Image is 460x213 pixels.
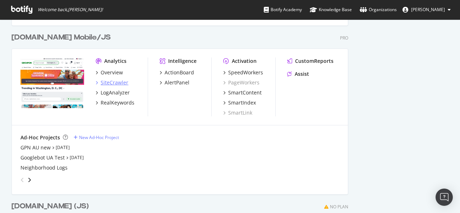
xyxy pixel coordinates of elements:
[436,189,453,206] div: Open Intercom Messenger
[165,79,189,86] div: AlertPanel
[295,70,309,78] div: Assist
[20,134,60,141] div: Ad-Hoc Projects
[96,89,130,96] a: LogAnalyzer
[223,99,256,106] a: SmartIndex
[228,89,262,96] div: SmartContent
[11,201,89,212] div: [DOMAIN_NAME] (JS)
[79,134,119,140] div: New Ad-Hoc Project
[160,79,189,86] a: AlertPanel
[96,99,134,106] a: RealKeywords
[232,57,257,65] div: Activation
[228,69,263,76] div: SpeedWorkers
[101,69,123,76] div: Overview
[165,69,194,76] div: ActionBoard
[11,201,92,212] a: [DOMAIN_NAME] (JS)
[228,99,256,106] div: SmartIndex
[264,6,302,13] div: Botify Academy
[74,134,119,140] a: New Ad-Hoc Project
[11,32,111,43] div: [DOMAIN_NAME] Mobile/JS
[70,154,84,161] a: [DATE]
[287,57,333,65] a: CustomReports
[104,57,126,65] div: Analytics
[223,109,252,116] a: SmartLink
[295,57,333,65] div: CustomReports
[101,79,128,86] div: SiteCrawler
[96,79,128,86] a: SiteCrawler
[38,7,103,13] span: Welcome back, [PERSON_NAME] !
[411,6,445,13] span: Luca Malagigi
[160,69,194,76] a: ActionBoard
[96,69,123,76] a: Overview
[223,69,263,76] a: SpeedWorkers
[101,89,130,96] div: LogAnalyzer
[340,35,348,41] div: Pro
[397,4,456,15] button: [PERSON_NAME]
[11,32,114,43] a: [DOMAIN_NAME] Mobile/JS
[287,70,309,78] a: Assist
[18,174,27,186] div: angle-left
[20,144,51,151] a: GPN AU new
[360,6,397,13] div: Organizations
[168,57,197,65] div: Intelligence
[223,89,262,96] a: SmartContent
[101,99,134,106] div: RealKeywords
[20,164,68,171] a: Neighborhood Logs
[20,57,84,108] img: groupon.com
[56,144,70,151] a: [DATE]
[310,6,352,13] div: Knowledge Base
[330,204,348,210] div: No Plan
[20,154,65,161] a: Googlebot UA Test
[223,79,259,86] a: PageWorkers
[27,176,32,184] div: angle-right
